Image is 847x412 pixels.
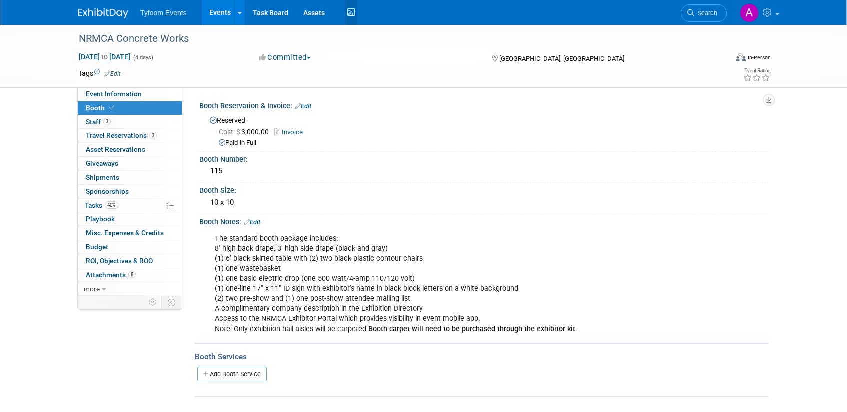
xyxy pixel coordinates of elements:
[86,187,129,195] span: Sponsorships
[105,201,118,209] span: 40%
[199,214,768,227] div: Booth Notes:
[86,215,115,223] span: Playbook
[197,367,267,381] a: Add Booth Service
[78,115,182,129] a: Staff3
[86,159,118,167] span: Giveaways
[207,113,761,148] div: Reserved
[219,128,241,136] span: Cost: $
[78,199,182,212] a: Tasks40%
[78,157,182,170] a: Giveaways
[743,68,770,73] div: Event Rating
[681,4,727,22] a: Search
[255,52,315,63] button: Committed
[295,103,311,110] a: Edit
[747,54,771,61] div: In-Person
[694,9,717,17] span: Search
[740,3,759,22] img: Angie Nichols
[140,9,187,17] span: Tyfoom Events
[86,173,119,181] span: Shipments
[109,105,114,110] i: Booth reservation complete
[199,98,768,111] div: Booth Reservation & Invoice:
[499,55,624,62] span: [GEOGRAPHIC_DATA], [GEOGRAPHIC_DATA]
[75,30,712,48] div: NRMCA Concrete Works
[132,54,153,61] span: (4 days)
[128,271,136,278] span: 8
[85,201,118,209] span: Tasks
[78,101,182,115] a: Booth
[78,8,128,18] img: ExhibitDay
[104,70,121,77] a: Edit
[207,195,761,210] div: 10 x 10
[78,226,182,240] a: Misc. Expenses & Credits
[199,152,768,164] div: Booth Number:
[103,118,111,125] span: 3
[78,68,121,78] td: Tags
[208,229,658,339] div: The standard booth package includes: 8' high back drape, 3' high side drape (black and gray) (1) ...
[78,143,182,156] a: Asset Reservations
[86,90,142,98] span: Event Information
[162,296,182,309] td: Toggle Event Tabs
[274,128,308,136] a: Invoice
[199,183,768,195] div: Booth Size:
[86,131,157,139] span: Travel Reservations
[86,118,111,126] span: Staff
[219,128,273,136] span: 3,000.00
[78,129,182,142] a: Travel Reservations3
[736,53,746,61] img: Format-Inperson.png
[78,282,182,296] a: more
[86,257,153,265] span: ROI, Objectives & ROO
[78,268,182,282] a: Attachments8
[86,271,136,279] span: Attachments
[244,219,260,226] a: Edit
[86,104,116,112] span: Booth
[86,229,164,237] span: Misc. Expenses & Credits
[219,138,761,148] div: Paid in Full
[368,325,575,333] b: Booth carpet will need to be purchased through the exhibitor kit
[78,87,182,101] a: Event Information
[86,243,108,251] span: Budget
[144,296,162,309] td: Personalize Event Tab Strip
[207,163,761,179] div: 115
[78,212,182,226] a: Playbook
[78,171,182,184] a: Shipments
[84,285,100,293] span: more
[100,53,109,61] span: to
[668,52,771,67] div: Event Format
[78,240,182,254] a: Budget
[78,185,182,198] a: Sponsorships
[149,132,157,139] span: 3
[86,145,145,153] span: Asset Reservations
[78,254,182,268] a: ROI, Objectives & ROO
[78,52,131,61] span: [DATE] [DATE]
[195,351,768,362] div: Booth Services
